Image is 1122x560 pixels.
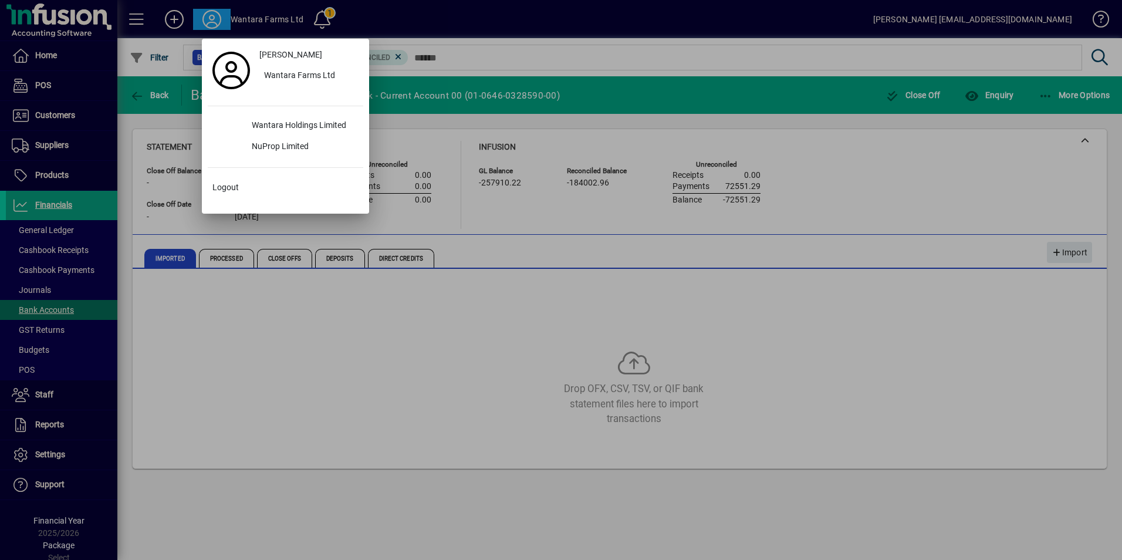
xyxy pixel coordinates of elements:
[255,66,363,87] button: Wantara Farms Ltd
[255,45,363,66] a: [PERSON_NAME]
[242,137,363,158] div: NuProp Limited
[208,137,363,158] button: NuProp Limited
[259,49,322,61] span: [PERSON_NAME]
[242,116,363,137] div: Wantara Holdings Limited
[208,60,255,81] a: Profile
[208,177,363,198] button: Logout
[212,181,239,194] span: Logout
[208,116,363,137] button: Wantara Holdings Limited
